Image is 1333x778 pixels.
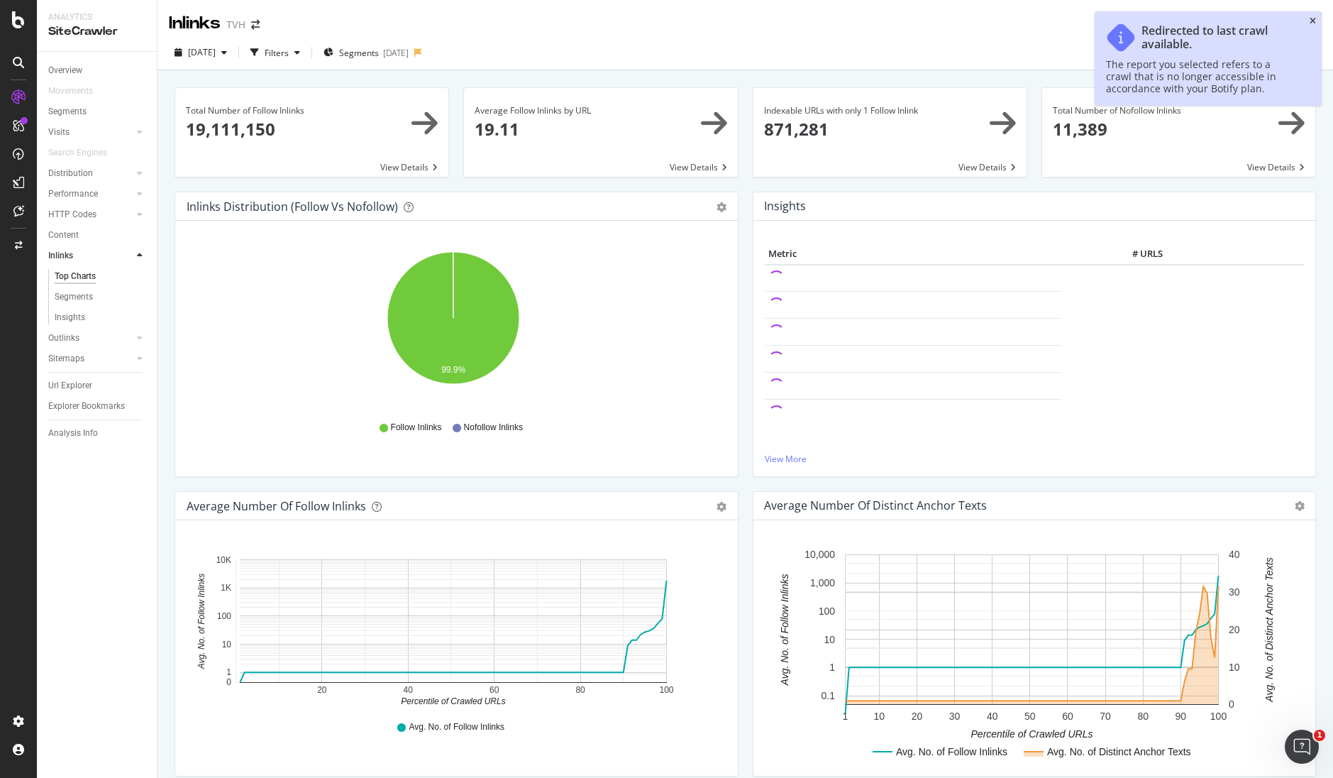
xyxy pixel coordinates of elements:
[187,243,721,408] svg: A chart.
[187,543,721,708] svg: A chart.
[1210,711,1227,722] text: 100
[188,46,216,58] span: 2023 Oct. 4th
[464,422,523,434] span: Nofollow Inlinks
[48,378,147,393] a: Url Explorer
[804,549,835,561] text: 10,000
[765,453,1305,465] a: View More
[55,269,147,284] a: Top Charts
[1229,662,1240,673] text: 10
[717,202,726,212] div: gear
[659,685,673,695] text: 100
[1229,624,1240,635] text: 20
[265,47,289,59] div: Filters
[226,668,231,678] text: 1
[401,696,505,706] text: Percentile of Crawled URLs
[55,290,147,305] a: Segments
[48,125,70,140] div: Visits
[911,711,922,722] text: 20
[48,351,133,366] a: Sitemaps
[778,574,790,686] text: Avg. No. of Follow Inlinks
[48,228,79,243] div: Content
[226,18,245,32] div: TVH
[48,146,107,160] div: Search Engines
[896,746,1007,757] text: Avg. No. of Follow Inlinks
[1100,711,1111,722] text: 70
[48,84,93,99] div: Movements
[221,583,231,593] text: 1K
[489,685,499,695] text: 60
[251,20,260,30] div: arrow-right-arrow-left
[48,63,82,78] div: Overview
[48,125,133,140] a: Visits
[187,499,366,513] div: Average Number of Follow Inlinks
[824,634,835,645] text: 10
[48,378,92,393] div: Url Explorer
[55,290,93,305] div: Segments
[169,11,221,35] div: Inlinks
[48,228,147,243] a: Content
[818,606,835,617] text: 100
[1047,746,1191,757] text: Avg. No. of Distinct Anchor Texts
[1137,711,1149,722] text: 80
[383,47,409,59] div: [DATE]
[48,104,147,119] a: Segments
[339,47,379,59] span: Segments
[765,243,1061,265] th: Metric
[1141,24,1296,51] div: Redirected to last crawl available.
[404,685,414,695] text: 40
[1285,730,1319,764] iframe: Intercom live chat
[1106,58,1296,94] div: The report you selected refers to a crawl that is no longer accessible in accordance with your Bo...
[55,269,96,284] div: Top Charts
[48,166,93,181] div: Distribution
[409,721,504,733] span: Avg. No. of Follow Inlinks
[48,426,98,441] div: Analysis Info
[48,104,87,119] div: Segments
[226,677,231,687] text: 0
[1175,711,1186,722] text: 90
[1229,586,1240,598] text: 30
[48,207,96,222] div: HTTP Codes
[48,399,125,414] div: Explorer Bookmarks
[216,555,231,565] text: 10K
[48,207,133,222] a: HTTP Codes
[187,199,398,214] div: Inlinks Distribution (Follow vs Nofollow)
[1229,549,1240,561] text: 40
[1229,699,1234,711] text: 0
[222,640,232,650] text: 10
[48,63,147,78] a: Overview
[48,146,121,160] a: Search Engines
[764,496,987,515] h4: Average Number of Distinct Anchor Texts
[48,426,147,441] a: Analysis Info
[1295,501,1305,511] i: Options
[169,41,233,64] button: [DATE]
[575,685,585,695] text: 80
[48,187,98,202] div: Performance
[48,399,147,414] a: Explorer Bookmarks
[48,187,133,202] a: Performance
[48,84,107,99] a: Movements
[245,41,306,64] button: Filters
[55,310,147,325] a: Insights
[48,166,133,181] a: Distribution
[48,351,84,366] div: Sitemaps
[48,248,133,263] a: Inlinks
[970,728,1093,740] text: Percentile of Crawled URLs
[829,662,835,674] text: 1
[197,574,206,670] text: Avg. No. of Follow Inlinks
[48,23,145,40] div: SiteCrawler
[765,543,1299,765] svg: A chart.
[441,366,465,376] text: 99.9%
[842,711,848,722] text: 1
[1314,730,1325,741] span: 1
[809,577,834,588] text: 1,000
[317,685,327,695] text: 20
[48,331,133,346] a: Outlinks
[48,248,73,263] div: Inlinks
[1310,17,1316,26] div: close toast
[318,41,414,64] button: Segments[DATE]
[717,502,726,512] div: gear
[1062,711,1073,722] text: 60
